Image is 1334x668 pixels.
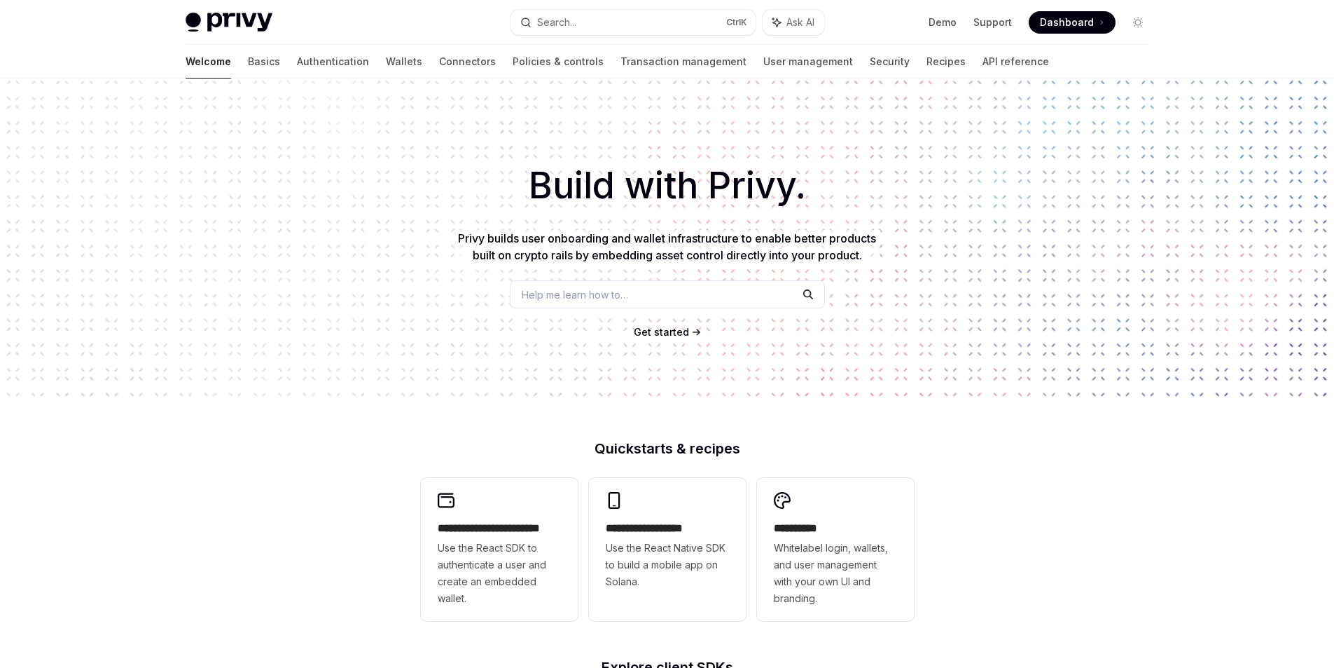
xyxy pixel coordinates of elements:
[458,231,876,262] span: Privy builds user onboarding and wallet infrastructure to enable better products built on crypto ...
[929,15,957,29] a: Demo
[763,45,853,79] a: User management
[757,478,914,621] a: **** *****Whitelabel login, wallets, and user management with your own UI and branding.
[421,442,914,456] h2: Quickstarts & recipes
[438,540,561,607] span: Use the React SDK to authenticate a user and create an embedded wallet.
[589,478,746,621] a: **** **** **** ***Use the React Native SDK to build a mobile app on Solana.
[537,14,576,31] div: Search...
[870,45,910,79] a: Security
[726,17,747,28] span: Ctrl K
[186,13,272,32] img: light logo
[1029,11,1116,34] a: Dashboard
[297,45,369,79] a: Authentication
[510,10,756,35] button: Search...CtrlK
[186,45,231,79] a: Welcome
[634,326,689,338] span: Get started
[973,15,1012,29] a: Support
[513,45,604,79] a: Policies & controls
[774,540,897,607] span: Whitelabel login, wallets, and user management with your own UI and branding.
[634,325,689,339] a: Get started
[926,45,966,79] a: Recipes
[1127,11,1149,34] button: Toggle dark mode
[439,45,496,79] a: Connectors
[620,45,746,79] a: Transaction management
[386,45,422,79] a: Wallets
[1040,15,1094,29] span: Dashboard
[606,540,729,590] span: Use the React Native SDK to build a mobile app on Solana.
[248,45,280,79] a: Basics
[22,158,1312,213] h1: Build with Privy.
[982,45,1049,79] a: API reference
[786,15,814,29] span: Ask AI
[763,10,824,35] button: Ask AI
[522,287,628,302] span: Help me learn how to…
